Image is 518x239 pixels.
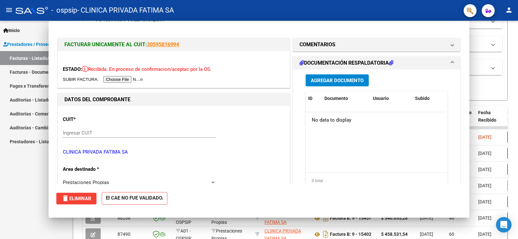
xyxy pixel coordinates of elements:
span: FACTURAR UNICAMENTE AL CUIT: [64,41,147,48]
datatable-header-cell: Subido [412,92,445,105]
div: 0 total [306,173,447,189]
datatable-header-cell: Fecha Recibido [476,106,505,134]
span: [DATE] [478,135,491,140]
datatable-header-cell: Acción [445,92,477,105]
span: 46 [449,215,454,221]
span: ESTADO: [63,66,82,72]
span: Documento [324,96,348,101]
span: 88268 [118,215,130,221]
button: Eliminar [56,193,96,204]
span: Subido [415,96,430,101]
span: [DATE] [478,232,491,237]
span: Fecha Recibido [478,110,496,123]
span: [DATE] [478,167,491,172]
span: Recibida. En proceso de confirmacion/aceptac por la OS. [82,66,211,72]
strong: Factura B: 9 - 15402 [330,232,371,237]
datatable-header-cell: Usuario [370,92,412,105]
mat-icon: menu [5,6,13,14]
mat-icon: delete [62,194,69,202]
span: [DATE] [478,183,491,188]
div: DOCUMENTACIÓN RESPALDATORIA [293,70,460,204]
div: Open Intercom Messenger [496,217,512,233]
span: 87490 [118,232,130,237]
i: Descargar documento [321,213,330,223]
span: [DATE] [478,151,491,156]
span: [DATE] [420,232,433,237]
span: 60 [449,232,454,237]
strong: DATOS DEL COMPROBANTE [64,96,130,103]
p: CUIT [63,116,129,123]
p: CLINICA PRIVADA FATIMA SA [63,148,285,156]
button: Agregar Documento [306,74,369,86]
datatable-header-cell: ID [306,92,322,105]
span: [DATE] [478,199,491,204]
div: No data to display [306,112,445,128]
div: 30598797303 [265,211,308,225]
span: - ospsip [51,3,77,17]
h1: DOCUMENTACIÓN RESPALDATORIA [299,59,393,67]
span: Prestadores / Proveedores [3,41,62,48]
mat-icon: person [505,6,513,14]
strong: $ 540.055,28 [381,215,408,221]
span: [DATE] [478,215,491,221]
mat-expansion-panel-header: DOCUMENTACIÓN RESPALDATORIA [293,57,460,70]
span: Agregar Documento [311,78,364,83]
strong: $ 458.531,54 [381,232,408,237]
strong: Factura B: 9 - 15457 [330,216,371,221]
datatable-header-cell: Documento [322,92,370,105]
span: [DATE] [420,215,433,221]
span: - CLINICA PRIVADA FATIMA SA [77,3,174,17]
span: Eliminar [62,196,91,201]
strong: El CAE NO FUE VALIDADO. [102,192,167,205]
p: Area destinado * [63,166,129,173]
span: ID [308,96,312,101]
span: Usuario [373,96,389,101]
h1: COMENTARIOS [299,41,335,49]
mat-expansion-panel-header: COMENTARIOS [293,38,460,51]
span: Inicio [3,27,20,34]
a: 30595816994 [147,41,179,48]
span: Prestaciones Propias [63,179,109,185]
